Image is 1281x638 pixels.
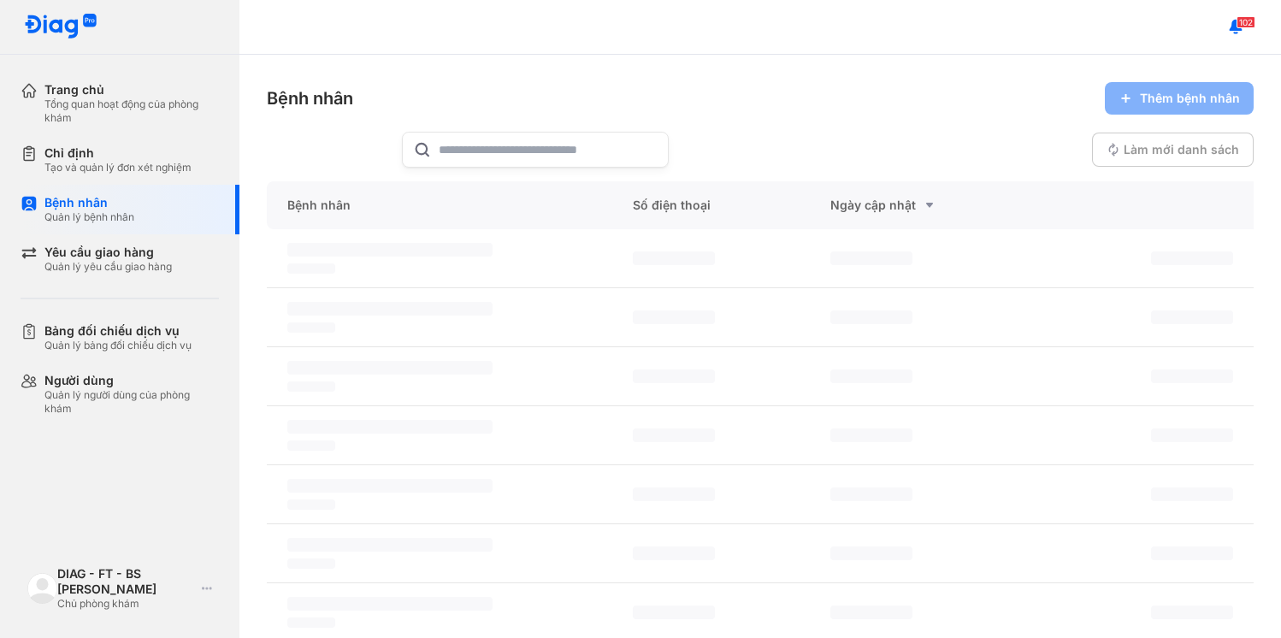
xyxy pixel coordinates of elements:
div: Tổng quan hoạt động của phòng khám [44,97,219,125]
span: ‌ [830,369,912,383]
span: ‌ [830,251,912,265]
span: ‌ [287,302,493,316]
div: Bệnh nhân [267,86,353,110]
span: ‌ [1151,428,1233,442]
span: ‌ [287,361,493,375]
span: ‌ [830,428,912,442]
span: ‌ [287,322,335,333]
span: ‌ [287,381,335,392]
div: Chủ phòng khám [57,597,195,611]
span: ‌ [287,597,493,611]
span: ‌ [633,487,715,501]
div: Quản lý bảng đối chiếu dịch vụ [44,339,192,352]
span: ‌ [633,251,715,265]
span: ‌ [633,428,715,442]
span: ‌ [830,310,912,324]
span: ‌ [287,420,493,434]
span: ‌ [830,546,912,560]
img: logo [24,14,97,40]
img: logo [27,573,57,603]
span: Thêm bệnh nhân [1140,91,1240,106]
button: Làm mới danh sách [1092,133,1254,167]
div: Số điện thoại [612,181,810,229]
div: Ngày cập nhật [830,195,987,216]
div: Bệnh nhân [44,195,134,210]
span: ‌ [1151,251,1233,265]
div: Trang chủ [44,82,219,97]
div: Chỉ định [44,145,192,161]
button: Thêm bệnh nhân [1105,82,1254,115]
span: ‌ [633,606,715,619]
span: 102 [1237,16,1255,28]
span: ‌ [1151,369,1233,383]
div: Bảng đối chiếu dịch vụ [44,323,192,339]
div: Tạo và quản lý đơn xét nghiệm [44,161,192,174]
span: ‌ [1151,487,1233,501]
span: ‌ [287,263,335,274]
div: DIAG - FT - BS [PERSON_NAME] [57,566,195,597]
span: ‌ [633,310,715,324]
div: Người dùng [44,373,219,388]
div: Quản lý người dùng của phòng khám [44,388,219,416]
div: Quản lý bệnh nhân [44,210,134,224]
div: Yêu cầu giao hàng [44,245,172,260]
span: ‌ [1151,310,1233,324]
span: ‌ [830,606,912,619]
span: ‌ [287,617,335,628]
span: ‌ [1151,606,1233,619]
span: ‌ [287,558,335,569]
span: ‌ [830,487,912,501]
span: ‌ [287,499,335,510]
span: ‌ [287,440,335,451]
span: ‌ [287,479,493,493]
div: Quản lý yêu cầu giao hàng [44,260,172,274]
span: ‌ [1151,546,1233,560]
span: ‌ [287,538,493,552]
span: ‌ [633,369,715,383]
span: Làm mới danh sách [1124,142,1239,157]
div: Bệnh nhân [267,181,612,229]
span: ‌ [287,243,493,257]
span: ‌ [633,546,715,560]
